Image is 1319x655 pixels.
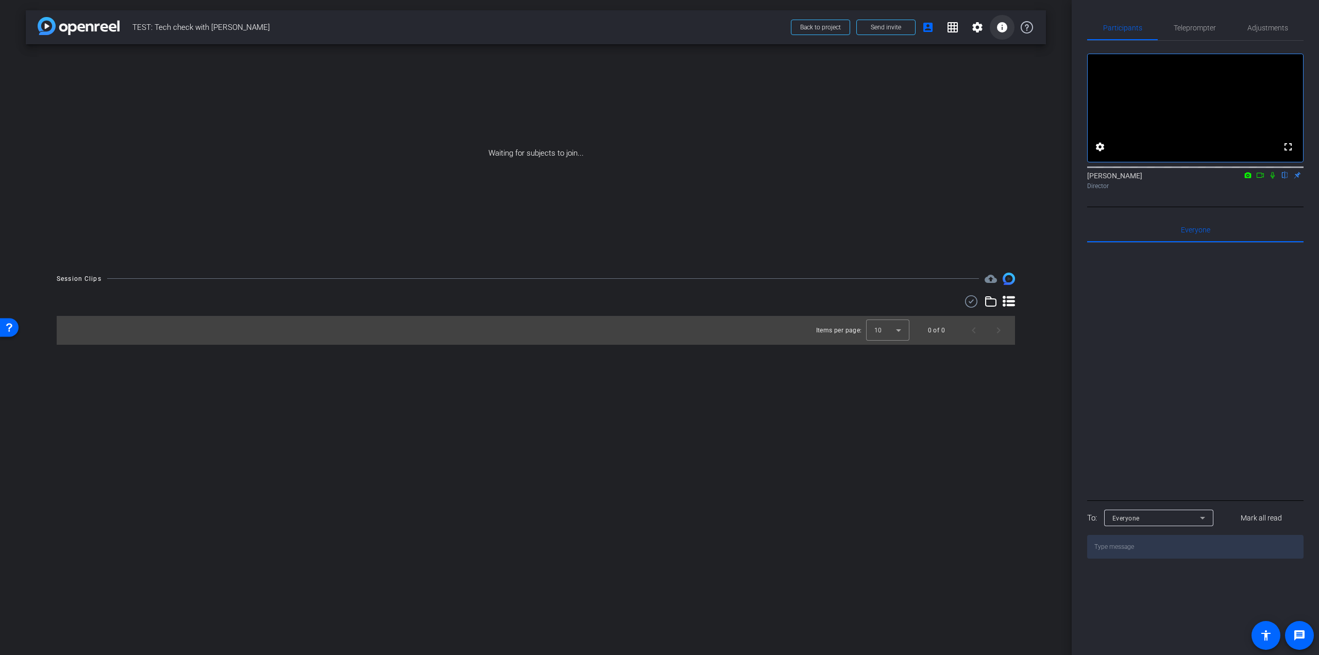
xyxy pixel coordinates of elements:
[1003,273,1015,285] img: Session clips
[1112,515,1140,522] span: Everyone
[1087,181,1304,191] div: Director
[928,325,945,335] div: 0 of 0
[1174,24,1216,31] span: Teleprompter
[132,17,785,38] span: TEST: Tech check with [PERSON_NAME]
[871,23,901,31] span: Send invite
[1282,141,1294,153] mat-icon: fullscreen
[971,21,984,33] mat-icon: settings
[1087,512,1097,524] div: To:
[791,20,850,35] button: Back to project
[961,318,986,343] button: Previous page
[1260,629,1272,642] mat-icon: accessibility
[856,20,916,35] button: Send invite
[57,274,102,284] div: Session Clips
[946,21,959,33] mat-icon: grid_on
[1103,24,1142,31] span: Participants
[816,325,862,335] div: Items per page:
[986,318,1011,343] button: Next page
[1181,226,1210,233] span: Everyone
[1094,141,1106,153] mat-icon: settings
[996,21,1008,33] mat-icon: info
[1241,513,1282,524] span: Mark all read
[1279,170,1291,179] mat-icon: flip
[26,44,1046,262] div: Waiting for subjects to join...
[800,24,841,31] span: Back to project
[1293,629,1306,642] mat-icon: message
[985,273,997,285] span: Destinations for your clips
[1087,171,1304,191] div: [PERSON_NAME]
[922,21,934,33] mat-icon: account_box
[1220,509,1304,527] button: Mark all read
[1247,24,1288,31] span: Adjustments
[38,17,120,35] img: app-logo
[985,273,997,285] mat-icon: cloud_upload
